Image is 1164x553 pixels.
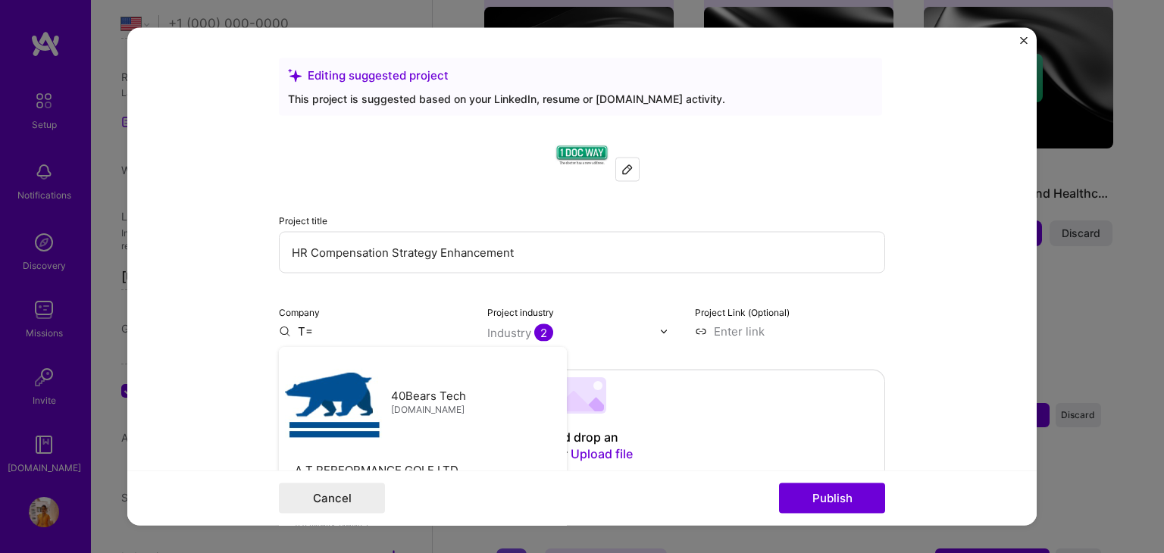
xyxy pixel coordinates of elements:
[288,67,873,83] div: Editing suggested project
[391,387,466,403] span: 40Bears Tech
[279,232,885,273] input: Enter the name of the project
[279,215,327,227] label: Project title
[487,325,553,341] div: Industry
[555,127,609,182] img: Company logo
[279,370,885,506] div: Drag and drop an image or Upload fileWe recommend uploading at least 4 images.1600x1200px or high...
[295,462,458,478] span: A T PERFORMANCE GOLF LTD
[279,323,469,339] input: Enter name or website
[621,164,634,176] img: Edit
[659,326,668,336] img: drop icon
[285,353,382,450] img: Company logo
[1020,37,1028,53] button: Close
[279,307,320,318] label: Company
[487,307,554,318] label: Project industry
[779,483,885,514] button: Publish
[288,68,302,82] i: icon SuggestedTeams
[288,91,873,107] div: This project is suggested based on your LinkedIn, resume or [DOMAIN_NAME] activity.
[444,466,720,482] div: We recommend uploading at least 4 images.
[518,430,646,463] div: Drag and drop an image or
[571,446,633,461] span: Upload file
[695,323,885,339] input: Enter link
[695,307,790,318] label: Project Link (Optional)
[616,158,639,181] div: Edit
[391,403,465,415] span: [DOMAIN_NAME]
[534,324,553,342] span: 2
[279,483,385,514] button: Cancel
